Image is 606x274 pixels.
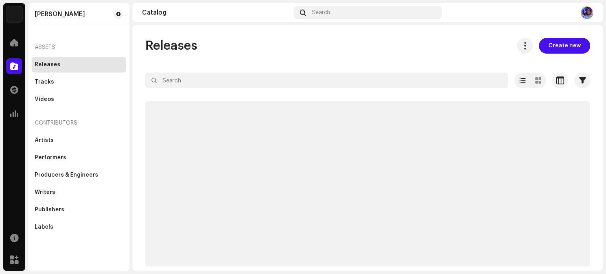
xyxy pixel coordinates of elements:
img: ad478e8b-37e6-4bae-84ac-4c80baf9587e [581,6,593,19]
img: 33004b37-325d-4a8b-b51f-c12e9b964943 [6,6,22,22]
re-m-nav-item: Releases [32,57,126,73]
div: Producers & Engineers [35,172,98,178]
div: Videos [35,96,54,103]
re-m-nav-item: Artists [32,132,126,148]
div: Khushboo Kumari [35,11,85,17]
div: Performers [35,155,66,161]
div: Writers [35,189,55,196]
re-m-nav-item: Producers & Engineers [32,167,126,183]
re-m-nav-item: Labels [32,219,126,235]
span: Search [312,9,330,16]
div: Catalog [142,9,290,16]
re-m-nav-item: Writers [32,185,126,200]
re-m-nav-item: Tracks [32,74,126,90]
re-m-nav-item: Videos [32,91,126,107]
div: Tracks [35,79,54,85]
button: Create new [539,38,590,54]
div: Publishers [35,207,64,213]
re-m-nav-item: Publishers [32,202,126,218]
span: Releases [145,38,197,54]
span: Create new [548,38,581,54]
div: Artists [35,137,54,144]
re-a-nav-header: Contributors [32,114,126,132]
input: Search [145,73,508,88]
re-m-nav-item: Performers [32,150,126,166]
div: Releases [35,62,60,68]
re-a-nav-header: Assets [32,38,126,57]
div: Labels [35,224,53,230]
